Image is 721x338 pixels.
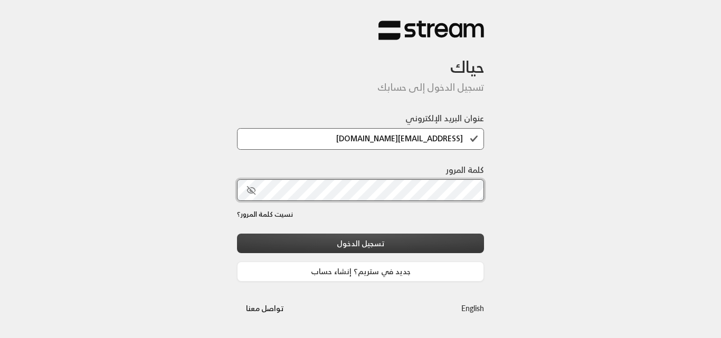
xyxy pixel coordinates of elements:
[237,209,293,220] a: نسيت كلمة المرور؟
[237,128,484,150] input: اكتب بريدك الإلكتروني هنا
[446,163,484,176] label: كلمة المرور
[237,41,484,77] h3: حياك
[237,302,292,315] a: تواصل معنا
[237,298,292,318] button: تواصل معنا
[405,112,484,124] label: عنوان البريد الإلكتروني
[237,262,484,281] a: جديد في ستريم؟ إنشاء حساب
[237,234,484,253] button: تسجيل الدخول
[237,82,484,93] h5: تسجيل الدخول إلى حسابك
[242,181,260,199] button: toggle password visibility
[378,20,484,41] img: Stream Logo
[461,298,484,318] a: English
